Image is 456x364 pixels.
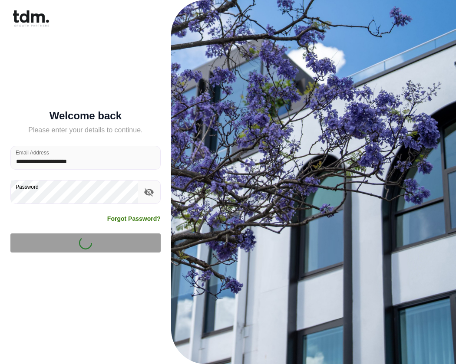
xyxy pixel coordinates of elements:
label: Email Address [16,149,49,156]
h5: Please enter your details to continue. [10,125,161,135]
button: toggle password visibility [142,185,156,200]
h5: Welcome back [10,111,161,120]
a: Forgot Password? [107,214,161,223]
label: Password [16,183,39,190]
